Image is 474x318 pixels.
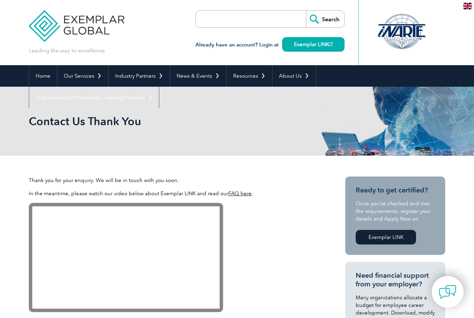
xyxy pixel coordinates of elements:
[282,37,345,52] a: Exemplar LINK
[195,41,345,49] h3: Already have an account? Login at
[29,203,223,312] iframe: YouTube video player
[228,190,252,197] a: FAQ here
[109,65,170,87] a: Industry Partners
[227,65,272,87] a: Resources
[439,283,456,301] img: contact-chat.png
[329,42,333,46] img: open_square.png
[29,177,320,184] p: Thank you for your enquiry. We will be in touch with you soon.
[356,271,435,289] h3: Need financial support from your employer?
[57,65,108,87] a: Our Services
[356,200,435,223] p: Once you’ve checked and met the requirements, register your details and Apply Now on
[306,11,344,27] input: Search
[272,65,316,87] a: About Us
[29,65,57,87] a: Home
[356,186,435,195] h3: Ready to get certified?
[29,190,320,197] p: In the meantime, please watch our video below about Exemplar LINK and read our .
[463,3,472,9] img: en
[356,230,416,244] a: Exemplar LINK
[29,87,159,108] a: Find Certified Professional / Training Provider
[29,114,295,128] h1: Contact Us Thank You
[170,65,226,87] a: News & Events
[29,47,105,54] p: Leading the way to excellence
